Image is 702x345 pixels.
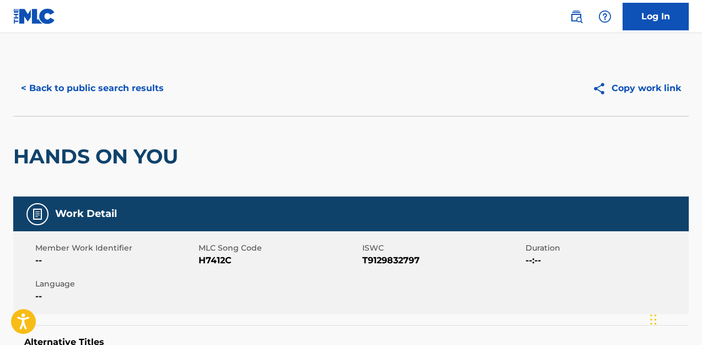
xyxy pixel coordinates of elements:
[199,254,359,267] span: H7412C
[13,75,172,102] button: < Back to public search results
[362,254,523,267] span: T9129832797
[594,6,616,28] div: Help
[13,144,184,169] h2: HANDS ON YOU
[585,75,689,102] button: Copy work link
[570,10,583,23] img: search
[55,208,117,220] h5: Work Detail
[598,10,612,23] img: help
[199,242,359,254] span: MLC Song Code
[35,290,196,303] span: --
[650,303,657,336] div: Drag
[526,242,686,254] span: Duration
[592,82,612,95] img: Copy work link
[13,8,56,24] img: MLC Logo
[31,208,44,221] img: Work Detail
[35,254,196,267] span: --
[647,292,702,345] iframe: Chat Widget
[526,254,686,267] span: --:--
[565,6,587,28] a: Public Search
[362,242,523,254] span: ISWC
[35,242,196,254] span: Member Work Identifier
[35,278,196,290] span: Language
[623,3,689,30] a: Log In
